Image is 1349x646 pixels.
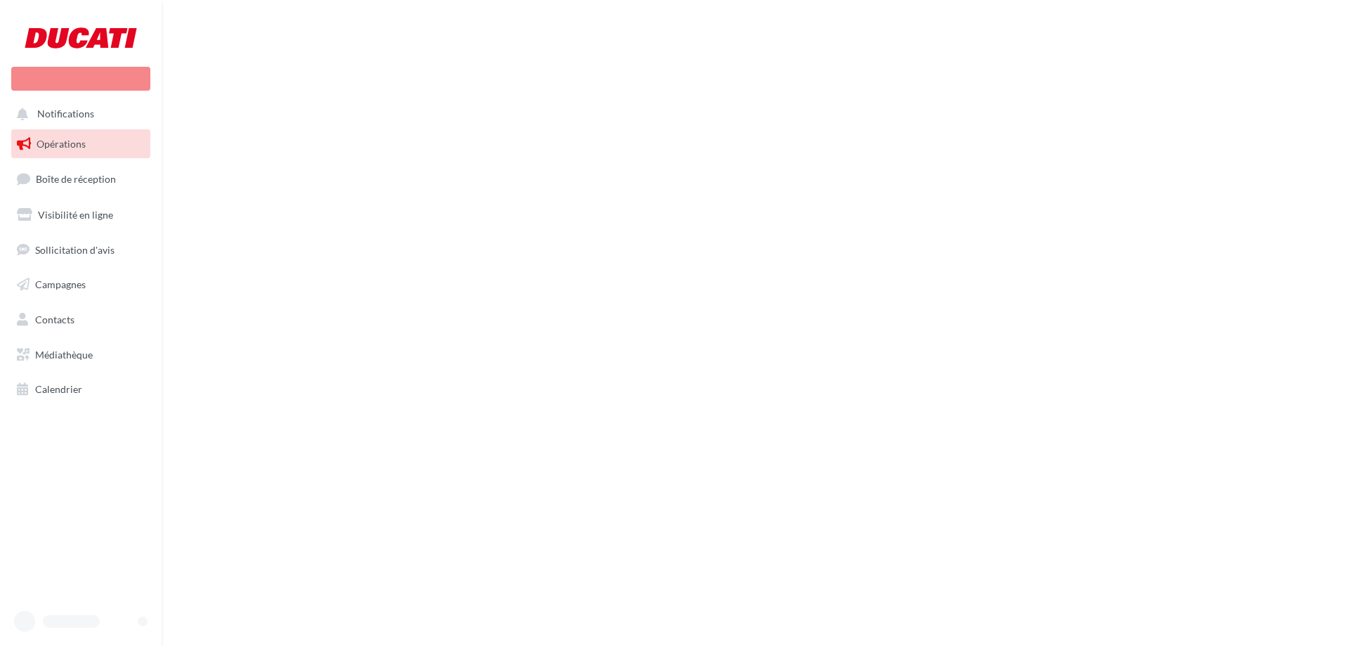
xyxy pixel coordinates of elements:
span: Boîte de réception [36,173,116,185]
a: Boîte de réception [8,164,153,194]
span: Médiathèque [35,349,93,361]
a: Contacts [8,305,153,335]
a: Campagnes [8,270,153,299]
span: Notifications [37,108,94,120]
span: Sollicitation d'avis [35,243,115,255]
span: Calendrier [35,383,82,395]
a: Calendrier [8,375,153,404]
span: Visibilité en ligne [38,209,113,221]
div: Nouvelle campagne [11,67,150,91]
span: Opérations [37,138,86,150]
a: Médiathèque [8,340,153,370]
span: Contacts [35,314,74,325]
a: Visibilité en ligne [8,200,153,230]
a: Sollicitation d'avis [8,235,153,265]
a: Opérations [8,129,153,159]
span: Campagnes [35,278,86,290]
